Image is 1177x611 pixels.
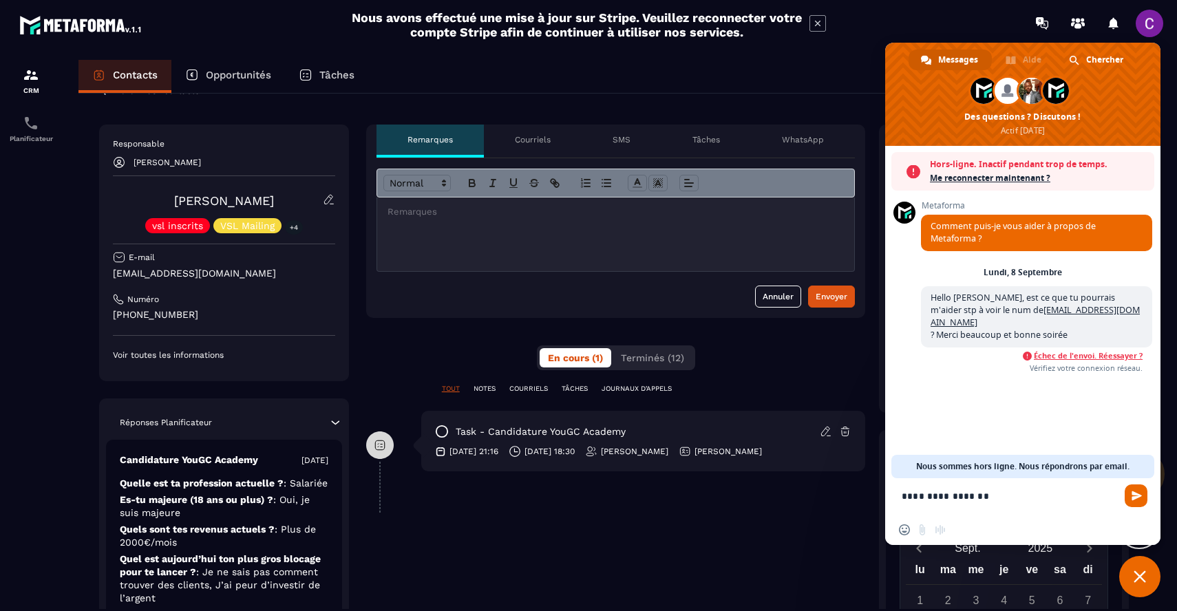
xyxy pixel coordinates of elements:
[899,490,1116,515] textarea: Entrez votre message...
[921,351,1143,361] span: Échec de l'envoi. Réessayer ?
[931,536,1004,560] button: Open months overlay
[442,384,460,394] p: TOUT
[3,56,59,105] a: formationformationCRM
[285,60,368,93] a: Tâches
[120,453,258,467] p: Candidature YouGC Academy
[931,292,1140,341] span: Hello [PERSON_NAME], est ce que tu pourrais m'aider stp à voir le num de ? Merci beaucoup et bonn...
[808,286,855,308] button: Envoyer
[152,221,203,231] p: vsl inscrits
[930,158,1147,171] span: Hors-ligne. Inactif pendant trop de temps.
[351,10,803,39] h2: Nous avons effectué une mise à jour sur Stripe. Veuillez reconnecter votre compte Stripe afin de ...
[921,363,1143,373] span: Vérifiez votre connexion réseau.
[938,50,978,70] span: Messages
[621,352,684,363] span: Terminés (12)
[19,12,143,37] img: logo
[1086,50,1123,70] span: Chercher
[692,134,720,145] p: Tâches
[548,352,603,363] span: En cours (1)
[931,304,1140,328] a: [EMAIL_ADDRESS][DOMAIN_NAME]
[220,221,275,231] p: VSL Mailing
[782,134,824,145] p: WhatsApp
[206,69,271,81] p: Opportunités
[816,290,847,303] div: Envoyer
[755,286,801,308] button: Annuler
[906,539,931,557] button: Previous month
[120,553,328,605] p: Quel est aujourd’hui ton plus gros blocage pour te lancer ?
[934,560,962,584] div: ma
[113,267,335,280] p: [EMAIL_ADDRESS][DOMAIN_NAME]
[524,446,575,457] p: [DATE] 18:30
[23,67,39,83] img: formation
[930,171,1147,185] span: Me reconnecter maintenant ?
[909,50,992,70] div: Messages
[120,417,212,428] p: Réponses Planificateur
[474,384,496,394] p: NOTES
[899,524,910,535] span: Insérer un emoji
[916,455,1130,478] span: Nous sommes hors ligne. Nous répondrons par email.
[1077,539,1102,557] button: Next month
[1057,50,1137,70] div: Chercher
[129,252,155,263] p: E-mail
[602,384,672,394] p: JOURNAUX D'APPELS
[319,69,354,81] p: Tâches
[962,560,990,584] div: me
[449,446,498,457] p: [DATE] 21:16
[921,201,1152,211] span: Metaforma
[284,478,328,489] span: : Salariée
[134,158,201,167] p: [PERSON_NAME]
[113,350,335,361] p: Voir toutes les informations
[540,348,611,367] button: En cours (1)
[120,523,328,549] p: Quels sont tes revenus actuels ?
[456,425,626,438] p: task - Candidature YouGC Academy
[113,138,335,149] p: Responsable
[120,566,320,603] span: : Je ne sais pas comment trouver des clients, J’ai peur d’investir de l’argent
[613,134,630,145] p: SMS
[113,308,335,321] p: [PHONE_NUMBER]
[1004,536,1077,560] button: Open years overlay
[1046,560,1074,584] div: sa
[285,220,303,235] p: +4
[301,455,328,466] p: [DATE]
[515,134,551,145] p: Courriels
[23,115,39,131] img: scheduler
[1018,560,1046,584] div: ve
[174,193,274,208] a: [PERSON_NAME]
[3,135,59,142] p: Planificateur
[127,294,159,305] p: Numéro
[3,105,59,153] a: schedulerschedulerPlanificateur
[113,69,158,81] p: Contacts
[120,477,328,490] p: Quelle est ta profession actuelle ?
[562,384,588,394] p: TÂCHES
[984,268,1062,277] div: Lundi, 8 Septembre
[990,560,1018,584] div: je
[171,60,285,93] a: Opportunités
[120,493,328,519] p: Es-tu majeure (18 ans ou plus) ?
[3,87,59,94] p: CRM
[694,446,762,457] p: [PERSON_NAME]
[407,134,453,145] p: Remarques
[78,60,171,93] a: Contacts
[1034,351,1143,361] span: Échec de l'envoi. Réessayer ?
[1125,484,1147,507] span: Envoyer
[613,348,692,367] button: Terminés (12)
[931,220,1096,244] span: Comment puis-je vous aider à propos de Metaforma ?
[1074,560,1102,584] div: di
[601,446,668,457] p: [PERSON_NAME]
[509,384,548,394] p: COURRIELS
[1119,556,1160,597] div: Fermer le chat
[906,560,934,584] div: lu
